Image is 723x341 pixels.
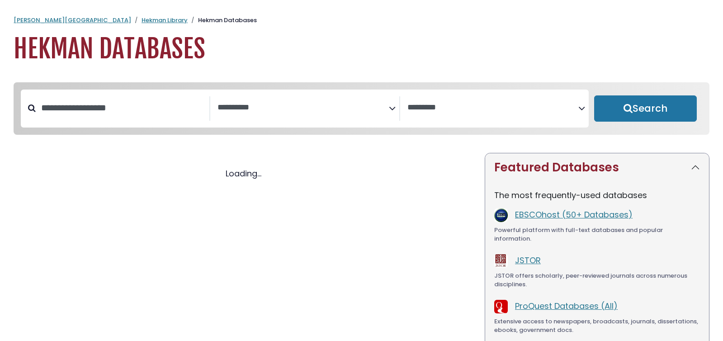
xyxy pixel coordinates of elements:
[14,167,474,180] div: Loading...
[14,16,131,24] a: [PERSON_NAME][GEOGRAPHIC_DATA]
[188,16,257,25] li: Hekman Databases
[494,317,700,335] div: Extensive access to newspapers, broadcasts, journals, dissertations, ebooks, government docs.
[36,100,209,115] input: Search database by title or keyword
[494,271,700,289] div: JSTOR offers scholarly, peer-reviewed journals across numerous disciplines.
[515,255,541,266] a: JSTOR
[515,209,633,220] a: EBSCOhost (50+ Databases)
[515,300,618,312] a: ProQuest Databases (All)
[594,95,697,122] button: Submit for Search Results
[407,103,578,113] textarea: Search
[14,16,709,25] nav: breadcrumb
[217,103,388,113] textarea: Search
[485,153,709,182] button: Featured Databases
[142,16,188,24] a: Hekman Library
[494,226,700,243] div: Powerful platform with full-text databases and popular information.
[14,82,709,135] nav: Search filters
[494,189,700,201] p: The most frequently-used databases
[14,34,709,64] h1: Hekman Databases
